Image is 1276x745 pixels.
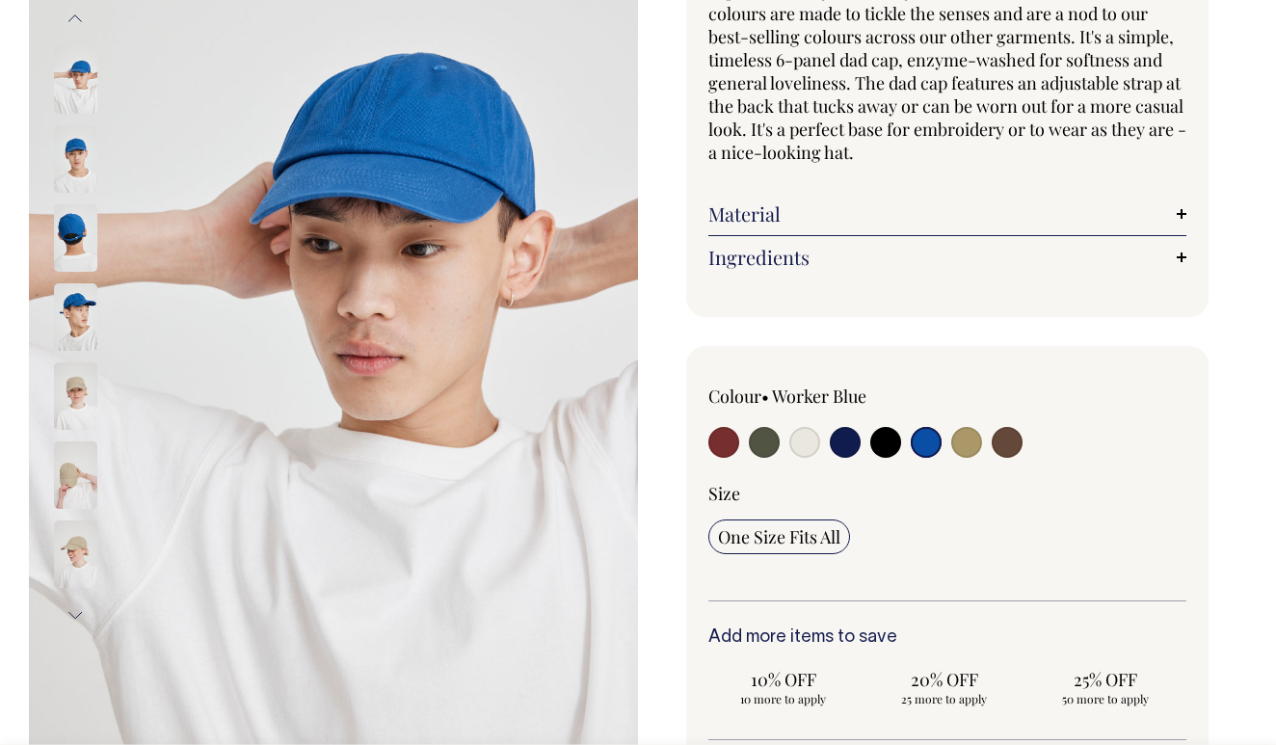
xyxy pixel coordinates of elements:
span: • [761,385,769,408]
span: 50 more to apply [1041,691,1171,706]
input: 20% OFF 25 more to apply [869,662,1019,712]
span: 10 more to apply [718,691,848,706]
a: Ingredients [708,246,1186,269]
span: 25 more to apply [879,691,1009,706]
input: 25% OFF 50 more to apply [1031,662,1181,712]
div: Colour [708,385,899,408]
img: worker-blue [54,125,97,193]
input: One Size Fits All [708,519,850,554]
span: One Size Fits All [718,525,840,548]
img: washed-khaki [54,362,97,430]
img: worker-blue [54,46,97,114]
a: Material [708,202,1186,226]
span: 25% OFF [1041,668,1171,691]
img: washed-khaki [54,520,97,588]
input: 10% OFF 10 more to apply [708,662,858,712]
img: washed-khaki [54,441,97,509]
span: 20% OFF [879,668,1009,691]
img: worker-blue [54,204,97,272]
div: Size [708,482,1186,505]
span: 10% OFF [718,668,848,691]
button: Next [61,594,90,637]
h6: Add more items to save [708,628,1186,648]
img: worker-blue [54,283,97,351]
label: Worker Blue [772,385,866,408]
